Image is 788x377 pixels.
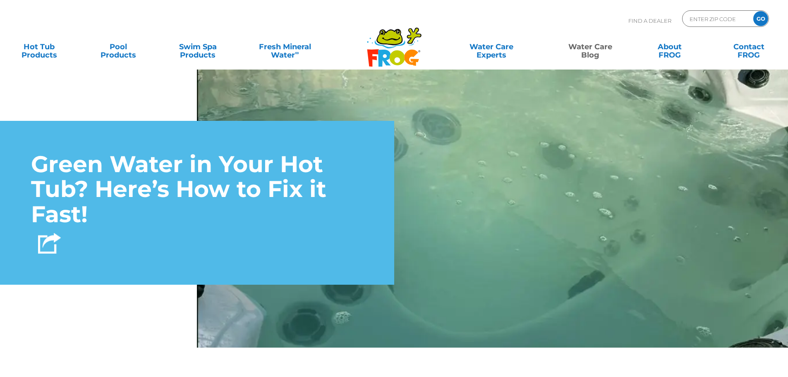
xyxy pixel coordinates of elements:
[441,38,541,55] a: Water CareExperts
[559,38,621,55] a: Water CareBlog
[8,38,70,55] a: Hot TubProducts
[295,49,299,56] sup: ∞
[362,17,426,67] img: Frog Products Logo
[753,11,768,26] input: GO
[639,38,700,55] a: AboutFROG
[167,38,229,55] a: Swim SpaProducts
[628,10,671,31] p: Find A Dealer
[88,38,149,55] a: PoolProducts
[246,38,323,55] a: Fresh MineralWater∞
[38,233,61,254] img: Share
[718,38,780,55] a: ContactFROG
[31,152,363,227] h1: Green Water in Your Hot Tub? Here’s How to Fix it Fast!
